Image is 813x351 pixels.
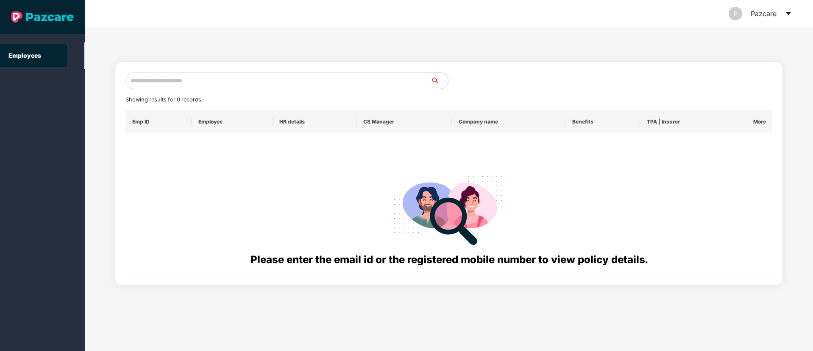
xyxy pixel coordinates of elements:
span: Showing results for 0 records. [125,96,203,103]
th: TPA | Insurer [640,110,740,133]
span: search [431,77,448,84]
th: More [740,110,772,133]
th: Company name [452,110,565,133]
th: Employee [192,110,273,133]
button: search [431,72,448,89]
th: CS Manager [356,110,452,133]
th: HR details [273,110,356,133]
th: Benefits [565,110,640,133]
a: Employees [8,52,41,59]
th: Emp ID [125,110,192,133]
span: Please enter the email id or the registered mobile number to view policy details. [251,253,648,266]
span: caret-down [785,10,792,17]
span: P [734,7,738,20]
img: svg+xml;base64,PHN2ZyB4bWxucz0iaHR0cDovL3d3dy53My5vcmcvMjAwMC9zdmciIHdpZHRoPSIyODgiIGhlaWdodD0iMj... [388,166,510,252]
